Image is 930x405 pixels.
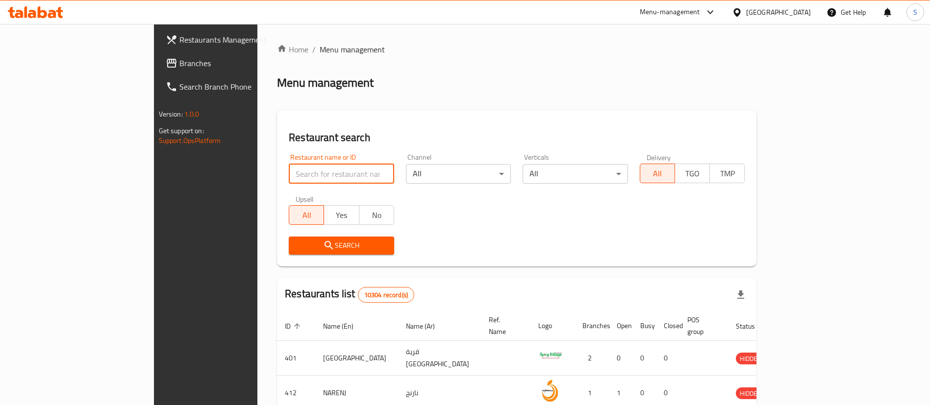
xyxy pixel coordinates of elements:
span: HIDDEN [736,388,765,399]
nav: breadcrumb [277,44,756,55]
span: All [293,208,320,222]
div: Total records count [358,287,414,303]
span: Yes [328,208,355,222]
div: Menu-management [640,6,700,18]
button: Yes [324,205,359,225]
div: Export file [729,283,753,307]
th: Busy [632,311,656,341]
li: / [312,44,316,55]
span: TGO [679,167,706,181]
span: Version: [159,108,183,120]
label: Delivery [647,154,671,161]
span: Name (En) [323,320,366,332]
a: Branches [158,51,309,75]
span: All [644,167,671,181]
span: No [363,208,390,222]
td: قرية [GEOGRAPHIC_DATA] [398,341,481,376]
button: TMP [709,164,745,183]
a: Search Branch Phone [158,75,309,98]
button: No [359,205,394,225]
div: All [406,164,511,184]
td: [GEOGRAPHIC_DATA] [315,341,398,376]
span: 10304 record(s) [358,290,414,300]
th: Open [609,311,632,341]
h2: Restaurant search [289,130,745,145]
span: Menu management [320,44,385,55]
button: Search [289,237,394,255]
span: Search Branch Phone [179,81,302,93]
span: Restaurants Management [179,34,302,46]
span: Search [297,239,386,252]
span: S [913,7,917,18]
span: POS group [687,314,716,337]
span: Name (Ar) [406,320,448,332]
div: [GEOGRAPHIC_DATA] [746,7,811,18]
th: Logo [530,311,575,341]
button: All [289,205,324,225]
h2: Restaurants list [285,286,414,303]
span: Status [736,320,768,332]
span: 1.0.0 [184,108,200,120]
h2: Menu management [277,75,374,91]
span: HIDDEN [736,353,765,364]
img: Spicy Village [538,344,563,368]
a: Restaurants Management [158,28,309,51]
img: NARENJ [538,379,563,403]
span: Branches [179,57,302,69]
td: 2 [575,341,609,376]
td: 0 [656,341,679,376]
th: Branches [575,311,609,341]
span: Ref. Name [489,314,519,337]
input: Search for restaurant name or ID.. [289,164,394,184]
label: Upsell [296,195,314,202]
span: ID [285,320,303,332]
button: All [640,164,675,183]
td: 0 [609,341,632,376]
span: TMP [714,167,741,181]
a: Support.OpsPlatform [159,134,221,147]
th: Closed [656,311,679,341]
span: Get support on: [159,124,204,137]
div: All [523,164,628,184]
button: TGO [675,164,710,183]
td: 0 [632,341,656,376]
